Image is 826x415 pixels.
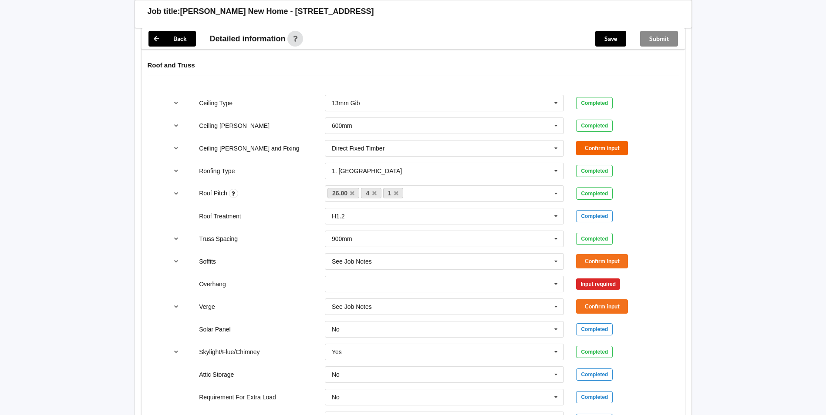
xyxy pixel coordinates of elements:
[332,236,352,242] div: 900mm
[199,167,235,174] label: Roofing Type
[576,391,613,403] div: Completed
[168,163,185,179] button: reference-toggle
[168,254,185,269] button: reference-toggle
[332,168,402,174] div: 1. [GEOGRAPHIC_DATA]
[332,145,384,151] div: Direct Fixed Timber
[332,123,352,129] div: 600mm
[576,368,613,381] div: Completed
[168,141,185,156] button: reference-toggle
[576,323,613,335] div: Completed
[332,213,345,219] div: H1.2
[199,258,216,265] label: Soffits
[332,349,342,355] div: Yes
[576,141,628,155] button: Confirm input
[199,190,229,197] label: Roof Pitch
[199,213,241,220] label: Roof Treatment
[576,233,613,245] div: Completed
[332,326,340,332] div: No
[199,348,260,355] label: Skylight/Flue/Chimney
[168,95,185,111] button: reference-toggle
[148,61,679,69] h4: Roof and Truss
[361,188,381,198] a: 4
[576,187,613,200] div: Completed
[332,394,340,400] div: No
[576,120,613,132] div: Completed
[332,258,372,264] div: See Job Notes
[595,31,626,47] button: Save
[199,303,215,310] label: Verge
[199,326,230,333] label: Solar Panel
[576,346,613,358] div: Completed
[332,304,372,310] div: See Job Notes
[168,118,185,134] button: reference-toggle
[327,188,360,198] a: 26.00
[199,122,270,129] label: Ceiling [PERSON_NAME]
[576,254,628,268] button: Confirm input
[210,35,286,43] span: Detailed information
[199,100,233,107] label: Ceiling Type
[199,281,226,288] label: Overhang
[576,165,613,177] div: Completed
[576,278,620,290] div: Input required
[168,299,185,315] button: reference-toggle
[180,7,374,17] h3: [PERSON_NAME] New Home - [STREET_ADDRESS]
[168,344,185,360] button: reference-toggle
[168,231,185,247] button: reference-toggle
[383,188,403,198] a: 1
[199,145,299,152] label: Ceiling [PERSON_NAME] and Fixing
[199,235,238,242] label: Truss Spacing
[148,31,196,47] button: Back
[576,299,628,314] button: Confirm input
[199,371,234,378] label: Attic Storage
[332,371,340,378] div: No
[148,7,180,17] h3: Job title:
[332,100,360,106] div: 13mm Gib
[576,210,613,222] div: Completed
[576,97,613,109] div: Completed
[168,186,185,201] button: reference-toggle
[199,394,276,401] label: Requirement For Extra Load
